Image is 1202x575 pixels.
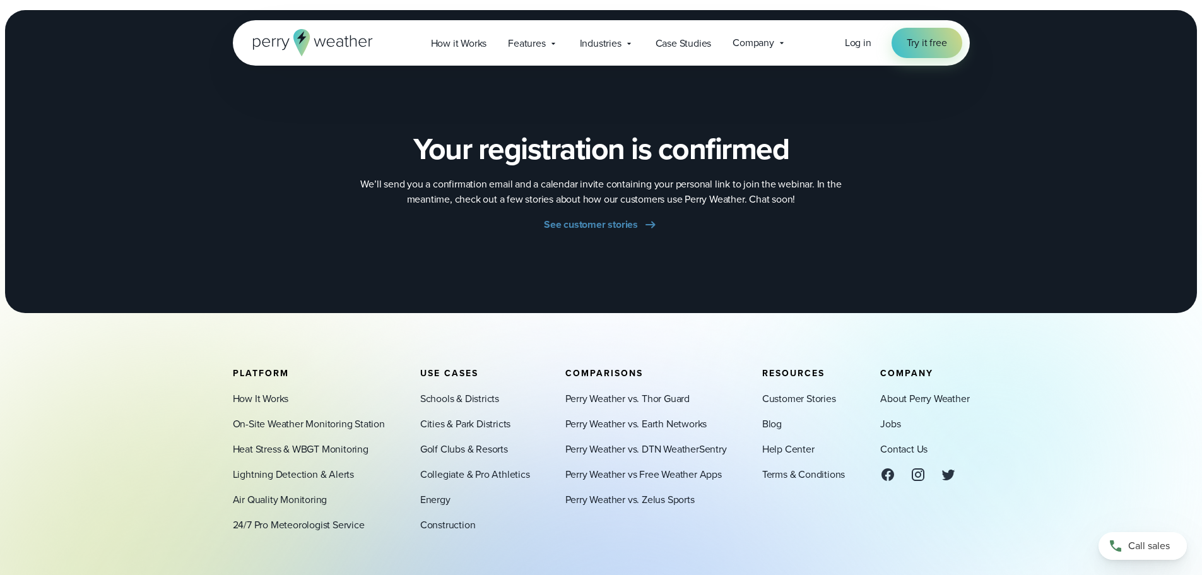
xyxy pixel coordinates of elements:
[413,131,789,167] h2: Your registration is confirmed
[233,442,368,457] a: Heat Stress & WBGT Monitoring
[880,367,933,380] span: Company
[420,442,508,457] a: Golf Clubs & Resorts
[233,467,354,482] a: Lightning Detection & Alerts
[349,177,854,207] p: We’ll send you a confirmation email and a calendar invite containing your personal link to join t...
[580,36,622,51] span: Industries
[1128,538,1170,554] span: Call sales
[1099,532,1187,560] a: Call sales
[565,391,690,406] a: Perry Weather vs. Thor Guard
[645,30,722,56] a: Case Studies
[565,442,727,457] a: Perry Weather vs. DTN WeatherSentry
[656,36,712,51] span: Case Studies
[420,417,510,432] a: Cities & Park Districts
[892,28,962,58] a: Try it free
[420,367,478,380] span: Use Cases
[431,36,487,51] span: How it Works
[733,35,774,50] span: Company
[880,442,928,457] a: Contact Us
[565,492,695,507] a: Perry Weather vs. Zelus Sports
[762,467,845,482] a: Terms & Conditions
[544,217,638,232] span: See customer stories
[233,367,289,380] span: Platform
[544,217,658,232] a: See customer stories
[762,417,782,432] a: Blog
[420,467,530,482] a: Collegiate & Pro Athletics
[845,35,871,50] a: Log in
[565,367,643,380] span: Comparisons
[880,417,900,432] a: Jobs
[880,391,969,406] a: About Perry Weather
[233,417,385,432] a: On-Site Weather Monitoring Station
[565,467,722,482] a: Perry Weather vs Free Weather Apps
[420,30,498,56] a: How it Works
[762,367,825,380] span: Resources
[565,417,707,432] a: Perry Weather vs. Earth Networks
[420,391,499,406] a: Schools & Districts
[762,391,836,406] a: Customer Stories
[233,518,365,533] a: 24/7 Pro Meteorologist Service
[420,518,476,533] a: Construction
[762,442,815,457] a: Help Center
[233,492,327,507] a: Air Quality Monitoring
[420,492,451,507] a: Energy
[907,35,947,50] span: Try it free
[508,36,545,51] span: Features
[233,391,289,406] a: How It Works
